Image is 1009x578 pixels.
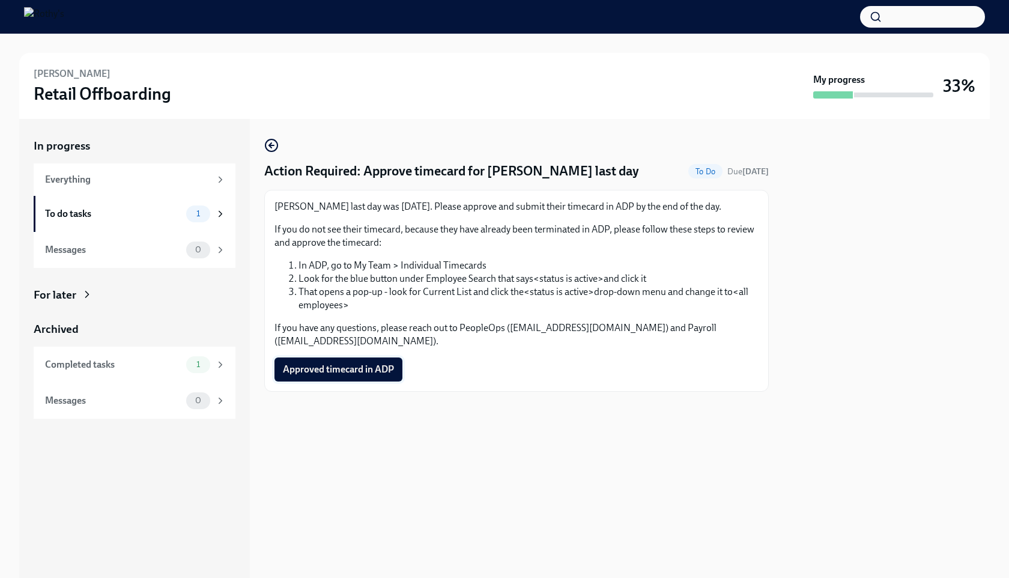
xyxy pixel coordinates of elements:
[189,209,207,218] span: 1
[298,259,759,272] li: In ADP, go to My Team > Individual Timecards
[45,173,210,186] div: Everything
[188,245,208,254] span: 0
[34,287,235,303] a: For later
[34,138,235,154] a: In progress
[813,73,865,87] strong: My progress
[742,166,769,177] strong: [DATE]
[34,232,235,268] a: Messages0
[34,163,235,196] a: Everything
[34,383,235,419] a: Messages0
[274,357,402,382] button: Approved timecard in ADP
[274,223,759,249] p: If you do not see their timecard, because they have already been terminated in ADP, please follow...
[45,358,181,371] div: Completed tasks
[34,347,235,383] a: Completed tasks1
[283,364,394,376] span: Approved timecard in ADP
[34,287,76,303] div: For later
[727,166,769,177] span: August 15th, 2025 11:00
[274,200,759,213] p: [PERSON_NAME] last day was [DATE]. Please approve and submit their timecard in ADP by the end of ...
[34,196,235,232] a: To do tasks1
[189,360,207,369] span: 1
[274,321,759,348] p: If you have any questions, please reach out to PeopleOps ([EMAIL_ADDRESS][DOMAIN_NAME]) and Payro...
[34,67,111,81] h6: [PERSON_NAME]
[298,285,759,312] li: That opens a pop-up - look for Current List and click the <status is active> drop-down menu and c...
[688,167,723,176] span: To Do
[34,321,235,337] a: Archived
[727,166,769,177] span: Due
[45,243,181,257] div: Messages
[298,272,759,285] li: Look for the blue button under Employee Search that says <status is active> and click it
[24,7,64,26] img: Rothy's
[45,394,181,407] div: Messages
[188,396,208,405] span: 0
[45,207,181,221] div: To do tasks
[943,75,975,97] h3: 33%
[264,162,639,180] h4: Action Required: Approve timecard for [PERSON_NAME] last day
[34,83,171,105] h3: Retail Offboarding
